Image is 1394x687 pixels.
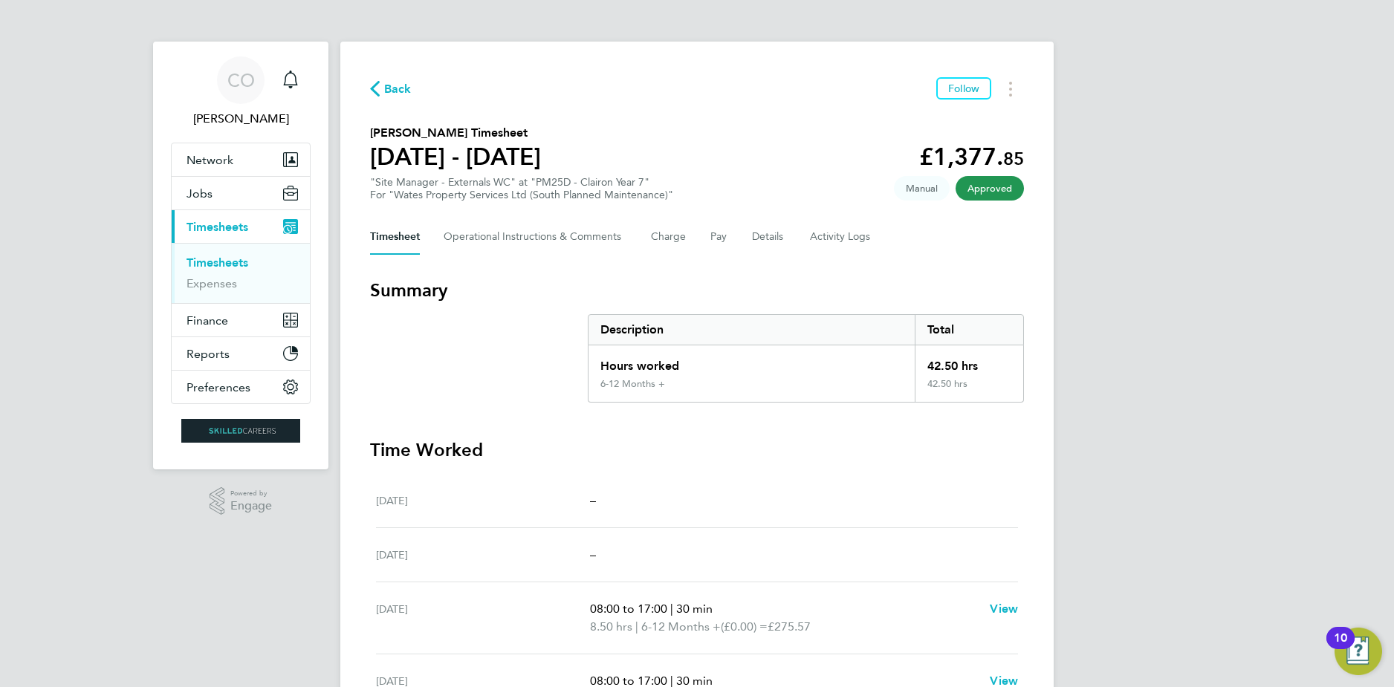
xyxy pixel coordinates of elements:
button: Pay [710,219,728,255]
img: skilledcareers-logo-retina.png [181,419,300,443]
span: Engage [230,500,272,512]
span: Craig O'Donovan [171,110,311,128]
div: Hours worked [589,345,915,378]
button: Operational Instructions & Comments [444,219,627,255]
a: Timesheets [187,255,248,270]
span: This timesheet was manually created. [894,176,950,201]
span: Network [187,153,233,167]
div: 10 [1334,638,1347,657]
span: Reports [187,347,230,361]
span: – [590,493,596,507]
a: Powered byEngage [210,487,273,515]
span: – [590,547,596,561]
span: Finance [187,313,228,328]
button: Timesheets Menu [997,77,1024,100]
span: 08:00 to 17:00 [590,602,667,616]
div: 42.50 hrs [915,378,1023,402]
span: Powered by [230,487,272,500]
button: Preferences [172,371,310,403]
span: 30 min [676,602,713,616]
div: For "Wates Property Services Ltd (South Planned Maintenance)" [370,189,673,201]
button: Finance [172,304,310,336]
nav: Main navigation [153,42,328,469]
span: This timesheet has been approved. [956,176,1024,201]
button: Follow [936,77,991,100]
span: | [670,602,673,616]
div: 42.50 hrs [915,345,1023,378]
button: Back [370,79,412,98]
a: View [990,600,1018,618]
span: Back [384,80,412,98]
div: "Site Manager - Externals WC" at "PM25D - Clairon Year 7" [370,176,673,201]
button: Activity Logs [810,219,872,255]
div: Description [589,315,915,345]
h1: [DATE] - [DATE] [370,142,541,172]
span: CO [227,71,255,90]
span: Follow [948,82,979,95]
button: Details [752,219,786,255]
span: (£0.00) = [721,619,768,634]
div: Total [915,315,1023,345]
span: £275.57 [768,619,811,634]
button: Network [172,143,310,176]
span: Timesheets [187,220,248,234]
button: Timesheets [172,210,310,243]
span: 8.50 hrs [590,619,632,634]
a: CO[PERSON_NAME] [171,56,311,128]
span: 6-12 Months + [641,618,721,636]
a: Expenses [187,276,237,290]
button: Open Resource Center, 10 new notifications [1335,628,1382,675]
div: Summary [588,314,1024,403]
div: 6-12 Months + [600,378,665,390]
div: [DATE] [376,600,590,636]
button: Jobs [172,177,310,209]
h2: [PERSON_NAME] Timesheet [370,124,541,142]
span: | [635,619,638,634]
button: Reports [172,337,310,370]
app-decimal: £1,377. [919,143,1024,171]
div: [DATE] [376,546,590,564]
h3: Summary [370,279,1024,302]
span: Jobs [187,186,213,201]
span: View [990,602,1018,616]
button: Charge [651,219,687,255]
h3: Time Worked [370,438,1024,462]
span: 85 [1003,148,1024,169]
span: Preferences [187,380,250,394]
div: Timesheets [172,243,310,303]
button: Timesheet [370,219,420,255]
div: [DATE] [376,492,590,509]
a: Go to home page [171,419,311,443]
